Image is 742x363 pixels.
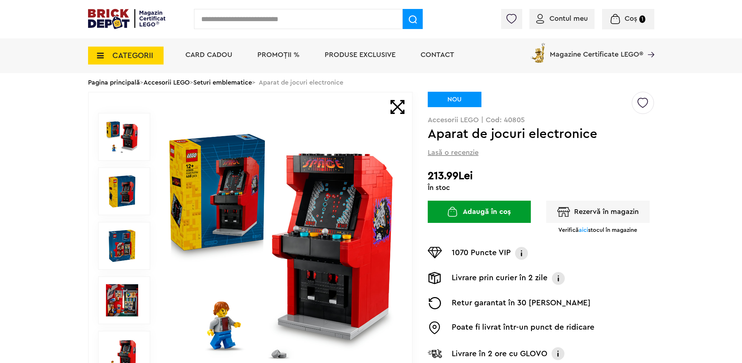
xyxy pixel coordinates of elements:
div: > > > Aparat de jocuri electronice [88,73,654,92]
img: Livrare Glovo [428,349,442,358]
img: Aparat de jocuri electronice [106,175,138,207]
div: În stoc [428,184,654,191]
span: Coș [625,15,637,22]
span: Contul meu [549,15,588,22]
a: Magazine Certificate LEGO® [643,42,654,49]
span: aici [579,227,588,233]
a: Produse exclusive [325,51,396,58]
a: Accesorii LEGO [144,79,190,86]
img: Aparat de jocuri electronice LEGO 40805 [106,230,138,262]
a: PROMOȚII % [257,51,300,58]
a: Contact [421,51,454,58]
img: Aparat de jocuri electronice [106,121,138,153]
p: Verifică stocul în magazine [558,226,637,234]
img: Info livrare cu GLOVO [551,347,565,361]
h2: 213.99Lei [428,169,654,182]
div: NOU [428,92,481,107]
h1: Aparat de jocuri electronice [428,128,631,140]
img: Seturi Lego Aparat de jocuri electronice [106,284,138,316]
img: Livrare [428,272,442,284]
p: Livrare prin curier în 2 zile [452,272,548,285]
small: 1 [639,15,645,23]
p: 1070 Puncte VIP [452,247,511,260]
a: Seturi emblematice [193,79,252,86]
p: Livrare în 2 ore cu GLOVO [452,348,547,359]
img: Returnare [428,297,442,309]
span: Magazine Certificate LEGO® [550,42,643,58]
a: Pagina principală [88,79,140,86]
a: Contul meu [536,15,588,22]
button: Rezervă în magazin [546,201,650,223]
span: CATEGORII [112,52,153,59]
img: Easybox [428,321,442,334]
a: Card Cadou [185,51,232,58]
p: Accesorii LEGO | Cod: 40805 [428,116,654,124]
img: Info livrare prin curier [551,272,566,285]
button: Adaugă în coș [428,201,531,223]
p: Poate fi livrat într-un punct de ridicare [452,321,595,334]
p: Retur garantat în 30 [PERSON_NAME] [452,297,591,309]
span: Lasă o recenzie [428,148,479,158]
img: Aparat de jocuri electronice [166,130,396,361]
img: Info VIP [514,247,529,260]
img: Puncte VIP [428,247,442,258]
